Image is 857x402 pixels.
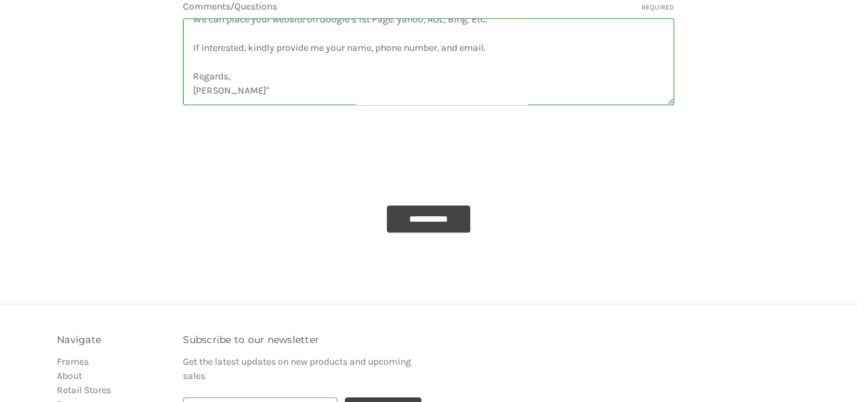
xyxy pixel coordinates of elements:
[57,333,169,347] h3: Navigate
[183,333,421,347] h3: Subscribe to our newsletter
[57,384,111,396] a: Retail Stores
[183,355,421,383] p: Get the latest updates on new products and upcoming sales
[57,356,89,367] a: Frames
[183,124,389,177] iframe: reCAPTCHA
[642,3,674,13] small: Required
[57,370,82,382] a: About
